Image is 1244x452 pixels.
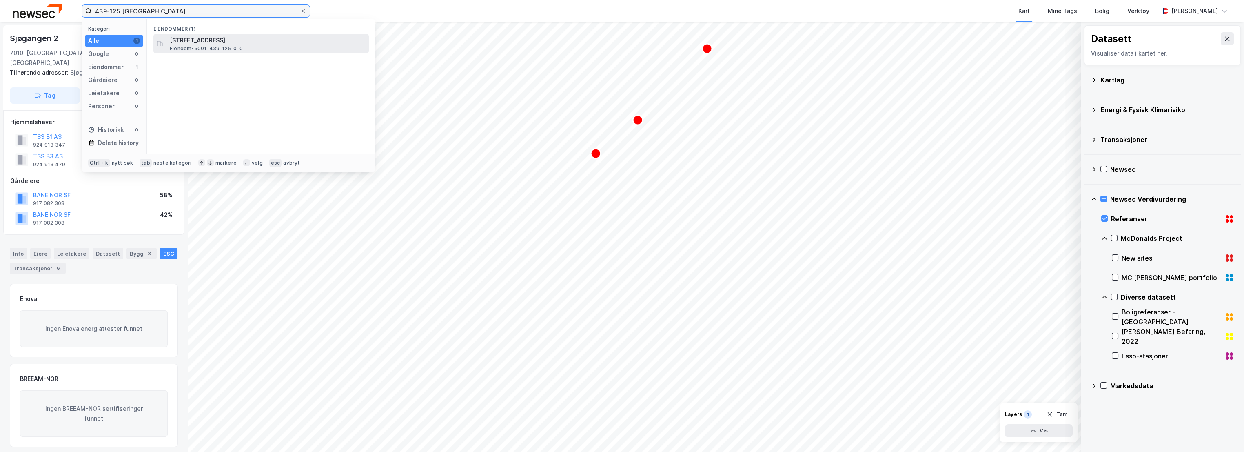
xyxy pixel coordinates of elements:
[30,248,51,259] div: Eiere
[702,44,712,53] div: Map marker
[88,159,110,167] div: Ctrl + k
[1127,6,1149,16] div: Verktøy
[633,115,643,125] div: Map marker
[133,51,140,57] div: 0
[20,390,168,437] div: Ingen BREEAM-NOR sertifiseringer funnet
[10,117,177,127] div: Hjemmelshaver
[1111,214,1221,224] div: Referanser
[1110,381,1234,391] div: Markedsdata
[88,101,115,111] div: Personer
[1100,75,1234,85] div: Kartlag
[10,68,171,78] div: Sjøgangen 1, Gryta 1
[147,19,375,34] div: Eiendommer (1)
[1122,273,1221,283] div: MC [PERSON_NAME] portfolio
[145,249,153,258] div: 3
[140,159,152,167] div: tab
[170,36,366,45] span: [STREET_ADDRESS]
[1100,105,1234,115] div: Energi & Fysisk Klimarisiko
[133,38,140,44] div: 1
[88,75,118,85] div: Gårdeiere
[112,160,133,166] div: nytt søk
[1091,32,1131,45] div: Datasett
[13,4,62,18] img: newsec-logo.f6e21ccffca1b3a03d2d.png
[10,263,66,274] div: Transaksjoner
[88,125,124,135] div: Historikk
[160,210,173,220] div: 42%
[1203,413,1244,452] iframe: Chat Widget
[54,248,89,259] div: Leietakere
[54,264,62,272] div: 6
[126,248,157,259] div: Bygg
[88,26,143,32] div: Kategori
[252,160,263,166] div: velg
[1091,49,1234,58] div: Visualiser data i kartet her.
[88,36,99,46] div: Alle
[1122,351,1221,361] div: Esso-stasjoner
[133,103,140,109] div: 0
[10,32,60,45] div: Sjøgangen 2
[133,77,140,83] div: 0
[20,294,38,304] div: Enova
[133,127,140,133] div: 0
[1095,6,1109,16] div: Bolig
[92,5,300,17] input: Søk på adresse, matrikkel, gårdeiere, leietakere eller personer
[33,161,65,168] div: 924 913 479
[1041,408,1073,421] button: Tøm
[133,64,140,70] div: 1
[10,48,113,68] div: 7010, [GEOGRAPHIC_DATA], [GEOGRAPHIC_DATA]
[170,45,243,52] span: Eiendom • 5001-439-125-0-0
[1048,6,1077,16] div: Mine Tags
[1122,253,1221,263] div: New sites
[33,220,64,226] div: 917 082 308
[283,160,300,166] div: avbryt
[269,159,282,167] div: esc
[160,190,173,200] div: 58%
[1024,410,1032,419] div: 1
[88,62,124,72] div: Eiendommer
[33,142,65,148] div: 924 913 347
[88,88,120,98] div: Leietakere
[1121,292,1234,302] div: Diverse datasett
[153,160,192,166] div: neste kategori
[1018,6,1030,16] div: Kart
[1005,411,1022,418] div: Layers
[88,49,109,59] div: Google
[10,248,27,259] div: Info
[1110,194,1234,204] div: Newsec Verdivurdering
[160,248,177,259] div: ESG
[10,176,177,186] div: Gårdeiere
[1122,327,1221,346] div: [PERSON_NAME] Befaring, 2022
[10,69,70,76] span: Tilhørende adresser:
[133,90,140,96] div: 0
[10,87,80,104] button: Tag
[1121,234,1234,243] div: McDonalds Project
[20,374,58,384] div: BREEAM-NOR
[93,248,123,259] div: Datasett
[98,138,139,148] div: Delete history
[1100,135,1234,145] div: Transaksjoner
[1110,165,1234,174] div: Newsec
[20,310,168,347] div: Ingen Enova energiattester funnet
[1005,424,1073,437] button: Vis
[1171,6,1218,16] div: [PERSON_NAME]
[1122,307,1221,327] div: Boligreferanser - [GEOGRAPHIC_DATA]
[591,149,601,158] div: Map marker
[215,160,237,166] div: markere
[33,200,64,207] div: 917 082 308
[1203,413,1244,452] div: Kontrollprogram for chat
